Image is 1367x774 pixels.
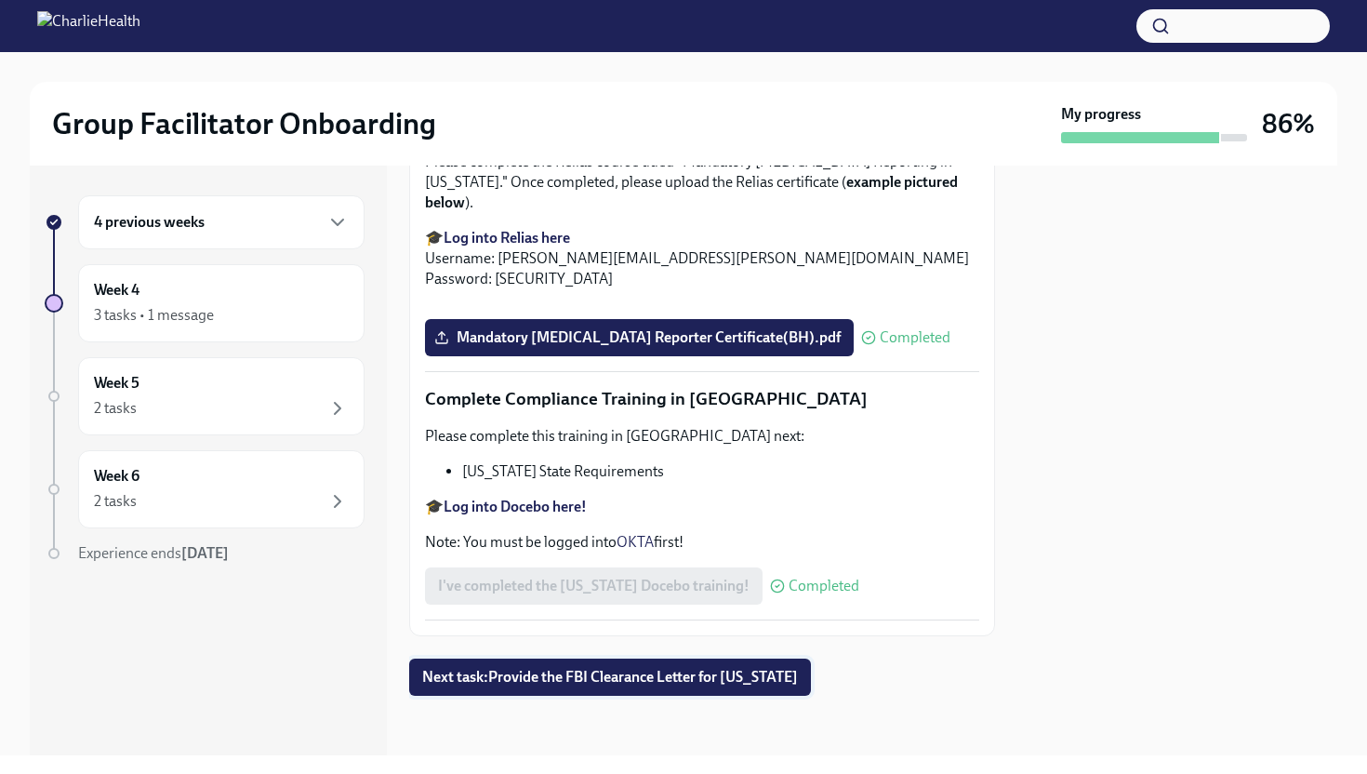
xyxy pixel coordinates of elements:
h6: Week 4 [94,280,139,300]
h6: Week 6 [94,466,139,487]
h6: 4 previous weeks [94,212,205,233]
span: Completed [789,579,859,594]
a: Week 52 tasks [45,357,365,435]
li: [US_STATE] State Requirements [462,461,979,482]
span: Experience ends [78,544,229,562]
div: 2 tasks [94,398,137,419]
strong: [DATE] [181,544,229,562]
label: Mandatory [MEDICAL_DATA] Reporter Certificate(BH).pdf [425,319,854,356]
a: Log into Relias here [444,229,570,247]
p: 🎓 Username: [PERSON_NAME][EMAIL_ADDRESS][PERSON_NAME][DOMAIN_NAME] Password: [SECURITY_DATA] [425,228,979,289]
h2: Group Facilitator Onboarding [52,105,436,142]
span: Mandatory [MEDICAL_DATA] Reporter Certificate(BH).pdf [438,328,841,347]
div: 3 tasks • 1 message [94,305,214,326]
p: Please complete the Relias course titled "Mandatory [MEDICAL_DATA] Reporting in [US_STATE]." Once... [425,152,979,213]
h6: Week 5 [94,373,139,394]
a: Week 62 tasks [45,450,365,528]
strong: My progress [1061,104,1141,125]
h3: 86% [1262,107,1315,140]
span: Next task : Provide the FBI Clearance Letter for [US_STATE] [422,668,798,687]
a: OKTA [617,533,654,551]
a: Week 43 tasks • 1 message [45,264,365,342]
button: Next task:Provide the FBI Clearance Letter for [US_STATE] [409,659,811,696]
img: CharlieHealth [37,11,140,41]
div: 2 tasks [94,491,137,512]
p: 🎓 [425,497,979,517]
a: Log into Docebo here! [444,498,587,515]
p: Note: You must be logged into first! [425,532,979,553]
div: 4 previous weeks [78,195,365,249]
p: Please complete this training in [GEOGRAPHIC_DATA] next: [425,426,979,447]
span: Completed [880,330,950,345]
p: Complete Compliance Training in [GEOGRAPHIC_DATA] [425,387,979,411]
